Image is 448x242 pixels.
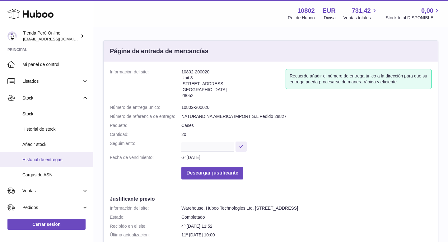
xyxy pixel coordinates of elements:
dd: Completado [181,214,432,220]
dt: Paquete: [110,123,181,128]
h3: Justificante previo [110,195,432,202]
dd: 20 [181,132,432,137]
dd: 11º [DATE] 10:00 [181,232,432,238]
dt: Estado: [110,214,181,220]
dt: Fecha de vencimiento: [110,155,181,161]
span: Stock total DISPONIBLE [386,15,441,21]
button: Descargar justificante [181,167,243,179]
span: [EMAIL_ADDRESS][DOMAIN_NAME] [23,36,91,41]
span: 731,42 [352,7,371,15]
dd: 4º [DATE] 11:52 [181,223,432,229]
strong: 10802 [297,7,315,15]
span: 0,00 [421,7,433,15]
dt: Última actualización: [110,232,181,238]
span: Historial de entregas [22,157,88,163]
span: Stock [22,111,88,117]
a: 731,42 Ventas totales [343,7,378,21]
dd: Warehouse, Huboo Technologies Ltd, [STREET_ADDRESS] [181,205,432,211]
dd: 10802-200020 [181,105,432,110]
dt: Información del site: [110,205,181,211]
span: Historial de stock [22,126,88,132]
img: contacto@tiendaperuonline.com [7,31,17,41]
span: Stock [22,95,82,101]
a: Cerrar sesión [7,219,86,230]
div: Ref de Huboo [288,15,315,21]
span: Añadir stock [22,142,88,147]
dt: Cantidad: [110,132,181,137]
span: Mi panel de control [22,62,88,67]
dt: Número de referencia de entrega: [110,114,181,119]
dt: Seguimiento: [110,141,181,151]
a: 0,00 Stock total DISPONIBLE [386,7,441,21]
dd: 6º [DATE] [181,155,432,161]
div: Recuerde añadir el número de entrega único a la dirección para que su entrega pueda procesarse de... [286,69,432,89]
span: Listados [22,78,82,84]
dd: Cases [181,123,432,128]
span: Ventas totales [343,15,378,21]
span: Pedidos [22,205,82,211]
dd: NATURANDINA AMERICA IMPORT S.L Pedido 28827 [181,114,432,119]
dt: Número de entrega único: [110,105,181,110]
address: 10802-200020 Unit 3 [STREET_ADDRESS] [GEOGRAPHIC_DATA] 28052 [181,69,286,101]
span: Ventas [22,188,82,194]
dt: Información del site: [110,69,181,101]
div: Divisa [324,15,336,21]
h3: Página de entrada de mercancías [110,47,208,55]
div: Tienda Perú Online [23,30,79,42]
span: Cargas de ASN [22,172,88,178]
strong: EUR [323,7,336,15]
dt: Recibido en el site: [110,223,181,229]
